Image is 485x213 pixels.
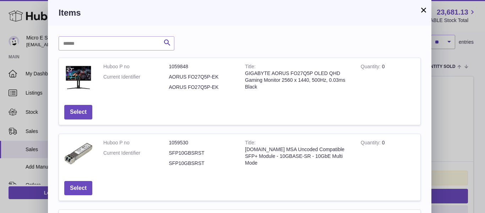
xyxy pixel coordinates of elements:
[245,64,256,71] strong: Title
[245,70,350,90] div: GIGABYTE AORUS FO27Q5P OLED QHD Gaming Monitor 2560 x 1440, 500Hz, 0.03ms Black
[361,140,382,147] strong: Quantity
[64,63,93,92] img: GIGABYTE AORUS FO27Q5P OLED QHD Gaming Monitor 2560 x 1440, 500Hz, 0.03ms Black
[64,181,92,196] button: Select
[169,150,235,156] dd: SFP10GBSRST
[355,58,420,100] td: 0
[64,139,93,168] img: StarTech.com MSA Uncoded Compatible SFP+ Module - 10GBASE-SR - 10GbE Multi Mode
[169,139,235,146] dd: 1059530
[59,7,421,18] h3: Items
[169,63,235,70] dd: 1059848
[245,140,256,147] strong: Title
[169,84,235,91] dd: AORUS FO27Q5P-EK
[169,160,235,167] dd: SFP10GBSRST
[103,150,169,156] dt: Current Identifier
[169,74,235,80] dd: AORUS FO27Q5P-EK
[103,74,169,80] dt: Current Identifier
[64,105,92,119] button: Select
[103,139,169,146] dt: Huboo P no
[245,146,350,166] div: [DOMAIN_NAME] MSA Uncoded Compatible SFP+ Module - 10GBASE-SR - 10GbE Multi Mode
[419,6,428,14] button: ×
[355,134,420,176] td: 0
[361,64,382,71] strong: Quantity
[103,63,169,70] dt: Huboo P no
